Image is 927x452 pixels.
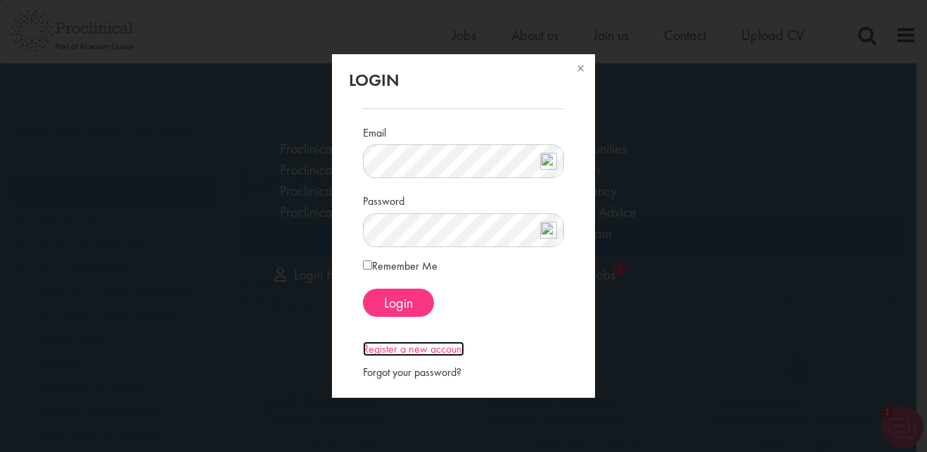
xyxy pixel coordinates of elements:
[540,222,557,239] img: npw-badge-icon.svg
[349,71,577,89] h2: Login
[363,120,386,142] label: Email
[363,260,372,270] input: Remember Me
[363,258,437,275] label: Remember Me
[540,153,557,170] img: npw-badge-icon.svg
[363,289,434,317] button: Login
[363,365,563,381] div: Forgot your password?
[363,341,464,356] a: Register a new account
[363,189,404,210] label: Password
[384,294,413,312] span: Login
